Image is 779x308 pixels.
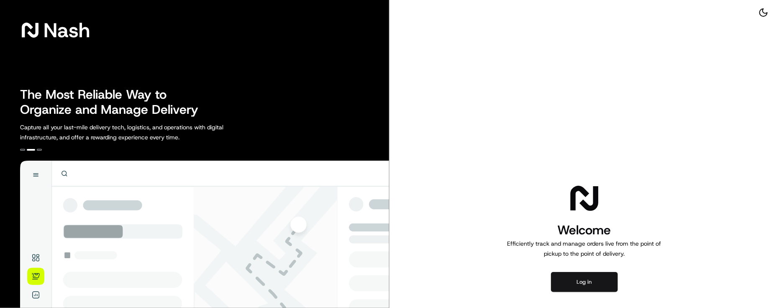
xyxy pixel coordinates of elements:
p: Efficiently track and manage orders live from the point of pickup to the point of delivery. [504,239,665,259]
h1: Welcome [504,222,665,239]
p: Capture all your last-mile delivery tech, logistics, and operations with digital infrastructure, ... [20,122,261,142]
span: Nash [44,22,90,38]
button: Log in [551,272,618,292]
h2: The Most Reliable Way to Organize and Manage Delivery [20,87,208,117]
